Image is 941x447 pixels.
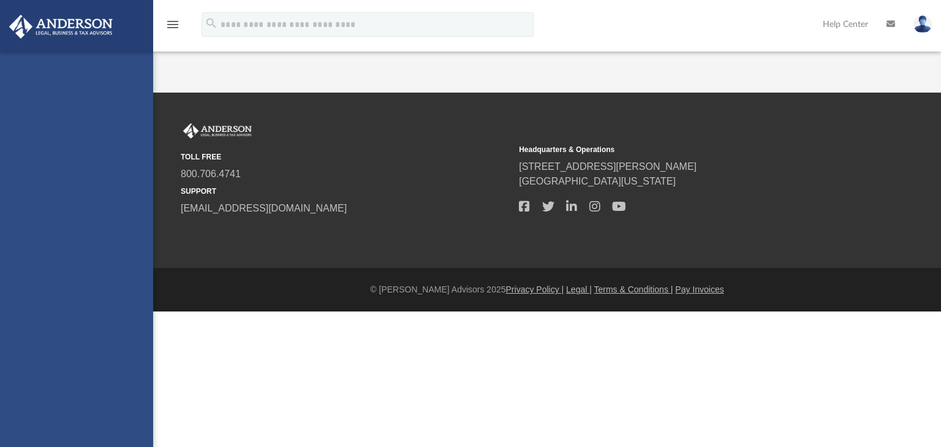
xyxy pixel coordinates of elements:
[153,283,941,296] div: © [PERSON_NAME] Advisors 2025
[6,15,116,39] img: Anderson Advisors Platinum Portal
[181,169,241,179] a: 800.706.4741
[181,151,510,162] small: TOLL FREE
[519,144,848,155] small: Headquarters & Operations
[181,203,347,213] a: [EMAIL_ADDRESS][DOMAIN_NAME]
[675,285,724,294] a: Pay Invoices
[181,186,510,197] small: SUPPORT
[519,176,676,186] a: [GEOGRAPHIC_DATA][US_STATE]
[165,17,180,32] i: menu
[913,15,932,33] img: User Pic
[181,123,254,139] img: Anderson Advisors Platinum Portal
[205,17,218,30] i: search
[506,285,564,294] a: Privacy Policy |
[165,23,180,32] a: menu
[566,285,592,294] a: Legal |
[519,161,697,172] a: [STREET_ADDRESS][PERSON_NAME]
[594,285,673,294] a: Terms & Conditions |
